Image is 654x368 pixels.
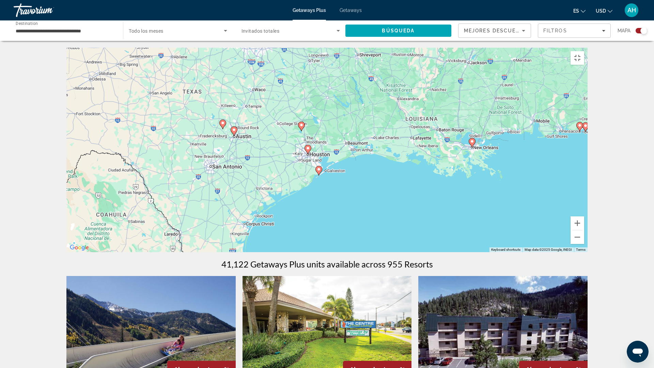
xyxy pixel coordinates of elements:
[464,27,525,35] mat-select: Sort by
[576,248,586,251] a: Terms (opens in new tab)
[345,25,451,37] button: Search
[491,247,520,252] button: Keyboard shortcuts
[573,6,586,16] button: Change language
[627,341,649,363] iframe: Button to launch messaging window
[16,21,38,26] span: Destination
[571,51,584,65] button: Toggle fullscreen view
[543,28,567,33] span: Filtros
[627,7,636,14] span: AH
[221,259,433,269] h1: 41,122 Getaways Plus units available across 955 Resorts
[573,8,579,14] span: es
[571,230,584,244] button: Zoom out
[623,3,640,17] button: User Menu
[618,26,630,35] span: Mapa
[68,243,91,252] a: Open this area in Google Maps (opens a new window)
[16,27,114,35] input: Select destination
[382,28,415,33] span: Búsqueda
[538,24,611,38] button: Filters
[68,243,91,252] img: Google
[14,1,82,19] a: Travorium
[464,28,532,33] span: Mejores descuentos
[242,28,279,34] span: Invitados totales
[525,248,572,251] span: Map data ©2025 Google, INEGI
[293,7,326,13] a: Getaways Plus
[596,6,612,16] button: Change currency
[571,216,584,230] button: Zoom in
[340,7,362,13] a: Getaways
[129,28,163,34] span: Todo los meses
[596,8,606,14] span: USD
